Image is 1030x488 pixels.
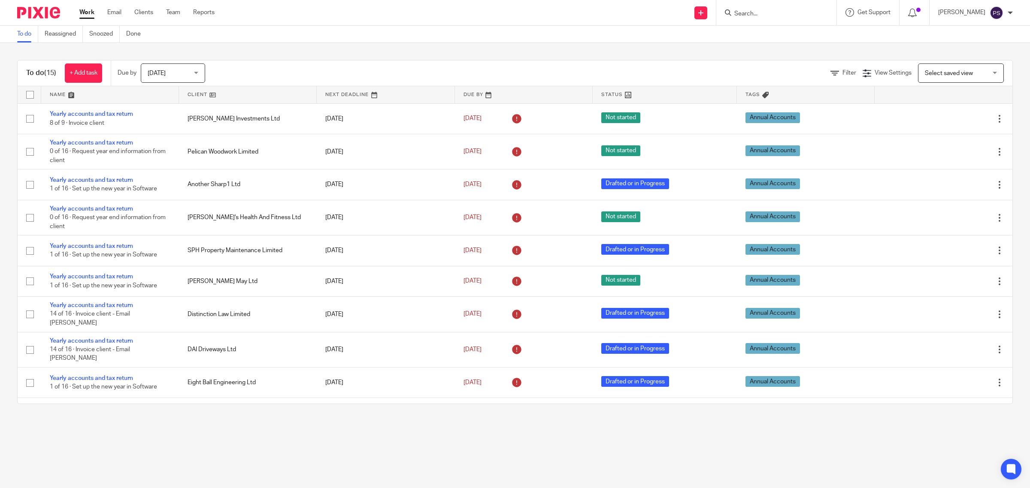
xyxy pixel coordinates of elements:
[50,311,130,326] span: 14 of 16 · Invoice client - Email [PERSON_NAME]
[925,70,973,76] span: Select saved view
[50,206,133,212] a: Yearly accounts and tax return
[463,346,482,352] span: [DATE]
[745,145,800,156] span: Annual Accounts
[50,177,133,183] a: Yearly accounts and tax return
[745,376,800,387] span: Annual Accounts
[317,169,454,200] td: [DATE]
[65,63,102,83] a: + Add task
[601,244,669,255] span: Drafted or in Progress
[50,214,166,229] span: 0 of 16 · Request year end information from client
[745,275,800,286] span: Annual Accounts
[50,346,130,361] span: 14 of 16 · Invoice client - Email [PERSON_NAME]
[601,275,640,286] span: Not started
[50,274,133,280] a: Yearly accounts and tax return
[50,140,133,146] a: Yearly accounts and tax return
[89,26,120,42] a: Snoozed
[601,211,640,222] span: Not started
[45,26,83,42] a: Reassigned
[463,148,482,154] span: [DATE]
[317,398,454,428] td: [DATE]
[50,120,104,126] span: 8 of 9 · Invoice client
[317,266,454,296] td: [DATE]
[126,26,147,42] a: Done
[50,243,133,249] a: Yearly accounts and tax return
[79,8,94,17] a: Work
[317,297,454,332] td: [DATE]
[26,69,56,78] h1: To do
[938,8,985,17] p: [PERSON_NAME]
[745,308,800,319] span: Annual Accounts
[463,214,482,220] span: [DATE]
[463,380,482,386] span: [DATE]
[193,8,215,17] a: Reports
[990,6,1003,20] img: svg%3E
[745,211,800,222] span: Annual Accounts
[317,200,454,235] td: [DATE]
[601,343,669,354] span: Drafted or in Progress
[50,302,133,308] a: Yearly accounts and tax return
[463,181,482,187] span: [DATE]
[857,9,891,15] span: Get Support
[745,343,800,354] span: Annual Accounts
[50,338,133,344] a: Yearly accounts and tax return
[50,375,133,381] a: Yearly accounts and tax return
[50,384,157,390] span: 1 of 16 · Set up the new year in Software
[179,266,317,296] td: [PERSON_NAME] May Ltd
[17,26,38,42] a: To do
[601,178,669,189] span: Drafted or in Progress
[317,134,454,169] td: [DATE]
[50,252,157,258] span: 1 of 16 · Set up the new year in Software
[745,244,800,255] span: Annual Accounts
[179,297,317,332] td: Distinction Law Limited
[179,332,317,367] td: DAI Driveways Ltd
[50,149,166,164] span: 0 of 16 · Request year end information from client
[317,103,454,134] td: [DATE]
[17,7,60,18] img: Pixie
[179,134,317,169] td: Pelican Woodwork Limited
[50,186,157,192] span: 1 of 16 · Set up the new year in Software
[179,235,317,266] td: SPH Property Maintenance Limited
[148,70,166,76] span: [DATE]
[463,247,482,253] span: [DATE]
[179,103,317,134] td: [PERSON_NAME] Investments Ltd
[107,8,121,17] a: Email
[179,200,317,235] td: [PERSON_NAME]'s Health And Fitness Ltd
[463,311,482,317] span: [DATE]
[134,8,153,17] a: Clients
[179,169,317,200] td: Another Sharp1 Ltd
[50,283,157,289] span: 1 of 16 · Set up the new year in Software
[601,112,640,123] span: Not started
[601,308,669,319] span: Drafted or in Progress
[179,398,317,428] td: Magic Wholesale Ltd
[601,376,669,387] span: Drafted or in Progress
[745,178,800,189] span: Annual Accounts
[745,112,800,123] span: Annual Accounts
[317,332,454,367] td: [DATE]
[733,10,811,18] input: Search
[463,278,482,284] span: [DATE]
[44,69,56,76] span: (15)
[875,70,912,76] span: View Settings
[179,368,317,398] td: Eight Ball Engineering Ltd
[166,8,180,17] a: Team
[745,92,760,97] span: Tags
[463,116,482,122] span: [DATE]
[842,70,856,76] span: Filter
[50,111,133,117] a: Yearly accounts and tax return
[317,368,454,398] td: [DATE]
[601,145,640,156] span: Not started
[317,235,454,266] td: [DATE]
[118,69,136,77] p: Due by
